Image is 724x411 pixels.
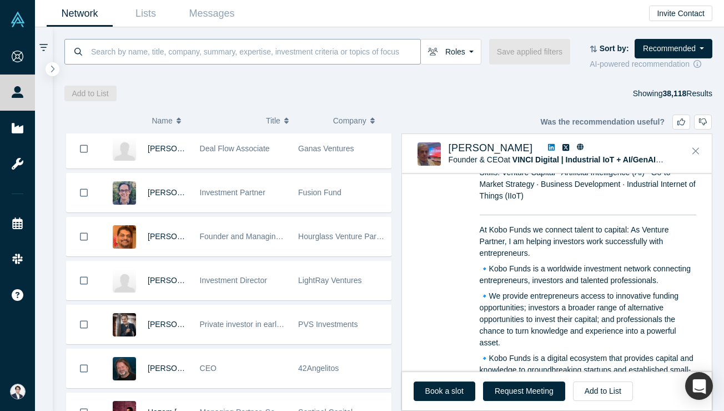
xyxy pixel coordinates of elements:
[333,109,366,132] span: Company
[480,290,696,349] p: 🔹We provide entrepreneurs access to innovative funding opportunities; investors a broader range o...
[200,232,410,241] span: Founder and Managing Partner - Hourglass Venture Partners
[200,320,376,329] span: Private investor in early-stage climate tech startups
[298,320,358,329] span: PVS Investments
[200,276,267,285] span: Investment Director
[47,1,113,27] a: Network
[635,39,712,58] button: Recommended
[633,86,712,101] div: Showing
[483,382,565,401] button: Request Meeting
[662,89,712,98] span: Results
[414,382,475,401] a: Book a slot
[148,276,212,285] a: [PERSON_NAME]
[266,109,321,132] button: Title
[449,142,533,153] a: [PERSON_NAME]
[113,357,136,380] img: Chris H. Leeb's Profile Image
[67,261,101,300] button: Bookmark
[64,86,117,101] button: Add to List
[480,167,696,202] p: Skills: Venture Capital · Artificial Intelligence (AI) · Go-to-Market Strategy · Business Develop...
[10,12,26,27] img: Alchemist Vault Logo
[148,320,212,329] a: [PERSON_NAME]
[113,181,136,205] img: David Gerster's Profile Image
[113,269,136,293] img: Dmitry Borodin's Profile Image
[662,89,686,98] strong: 38,118
[113,137,136,161] img: Triet Nguyen's Profile Image
[152,109,254,132] button: Name
[148,232,212,241] a: [PERSON_NAME]
[67,174,101,212] button: Bookmark
[480,263,696,286] p: 🔹Kobo Funds is a worldwide investment network connecting entrepreneurs, investors and talented pr...
[113,1,179,27] a: Lists
[200,364,217,373] span: CEO
[10,384,26,399] img: Eisuke Shimizu's Account
[573,382,633,401] button: Add to List
[200,188,265,197] span: Investment Partner
[600,44,629,53] strong: Sort by:
[298,144,354,153] span: Ganas Ventures
[148,364,212,373] a: [PERSON_NAME]
[113,313,136,336] img: Pjotr van Schothorst's Profile Image
[266,109,280,132] span: Title
[67,217,101,256] button: Bookmark
[480,224,696,259] p: At Kobo Funds we connect talent to capital: As Venture Partner, I am helping investors work succe...
[90,38,420,65] input: Search by name, title, company, summary, expertise, investment criteria or topics of focus
[148,144,212,153] a: [PERSON_NAME]
[200,144,270,153] span: Deal Flow Associate
[298,364,339,373] span: 42Angelitos
[67,349,101,388] button: Bookmark
[298,232,394,241] span: Hourglass Venture Partners
[152,109,172,132] span: Name
[540,115,712,130] div: Was the recommendation useful?
[489,39,570,65] button: Save applied filters
[649,6,712,21] button: Invite Contact
[113,225,136,249] img: Ravi Subramanian's Profile Image
[418,142,441,166] img: Fabio Bottacci's Profile Image
[67,130,101,168] button: Bookmark
[590,58,712,70] div: AI-powered recommendation
[333,109,389,132] button: Company
[420,39,481,65] button: Roles
[298,188,341,197] span: Fusion Fund
[298,276,361,285] span: LightRay Ventures
[148,188,212,197] a: [PERSON_NAME]
[67,305,101,344] button: Bookmark
[480,353,696,411] p: 🔹Kobo Funds is a digital ecosystem that provides capital and knowledge to groundbreaking startups...
[179,1,245,27] a: Messages
[687,142,704,160] button: Close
